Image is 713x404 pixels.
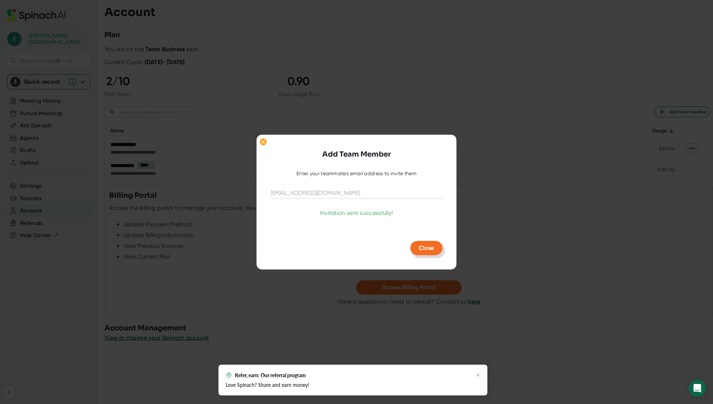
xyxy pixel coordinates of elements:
button: Close [410,241,442,255]
div: Open Intercom Messenger [689,380,706,397]
h3: Add Team Member [322,149,391,159]
span: Close [419,245,434,251]
input: kale@acme.co [271,187,442,199]
div: Invitation sent successfully! [320,210,393,217]
div: Enter your teammate's email address to invite them [296,170,417,177]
